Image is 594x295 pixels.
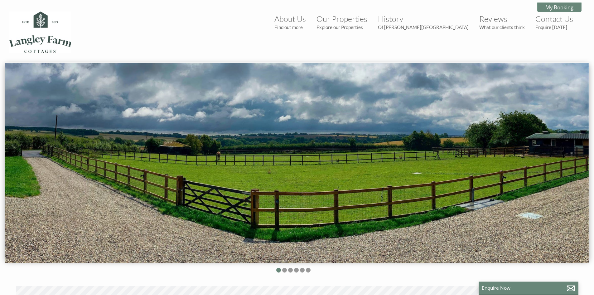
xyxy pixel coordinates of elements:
[482,285,575,291] p: Enquire Now
[535,14,573,30] a: Contact UsEnquire [DATE]
[378,24,469,30] small: Of [PERSON_NAME][GEOGRAPHIC_DATA]
[316,24,367,30] small: Explore our Properties
[274,14,306,30] a: About UsFind out more
[378,14,469,30] a: HistoryOf [PERSON_NAME][GEOGRAPHIC_DATA]
[537,2,582,12] a: My Booking
[316,14,367,30] a: Our PropertiesExplore our Properties
[9,12,71,53] img: Langley Farm Cottages
[535,24,573,30] small: Enquire [DATE]
[274,24,306,30] small: Find out more
[479,24,525,30] small: What our clients think
[479,14,525,30] a: ReviewsWhat our clients think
